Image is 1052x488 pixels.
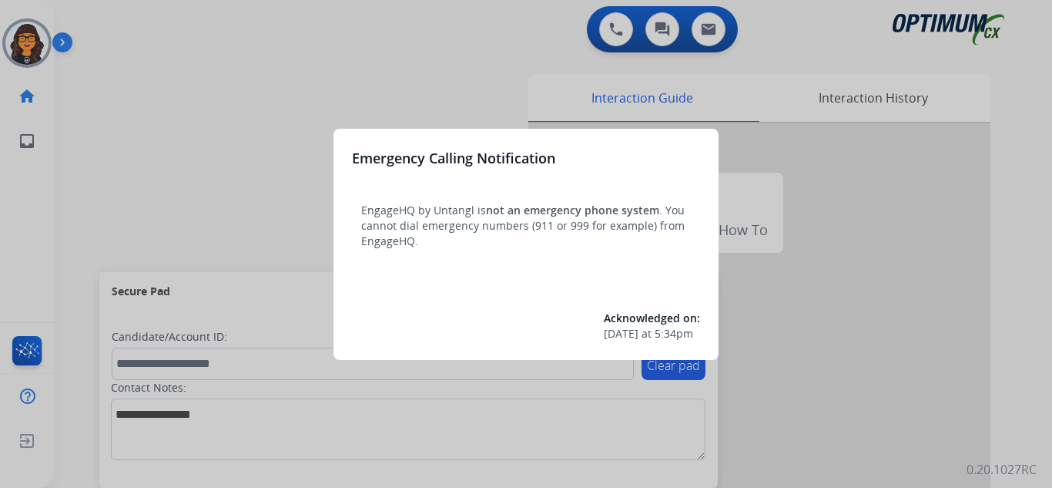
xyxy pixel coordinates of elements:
[486,203,659,217] span: not an emergency phone system
[655,326,693,342] span: 5:34pm
[604,326,700,342] div: at
[967,460,1037,479] p: 0.20.1027RC
[604,311,700,325] span: Acknowledged on:
[352,147,555,169] h3: Emergency Calling Notification
[361,203,691,249] p: EngageHQ by Untangl is . You cannot dial emergency numbers (911 or 999 for example) from EngageHQ.
[604,326,638,342] span: [DATE]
